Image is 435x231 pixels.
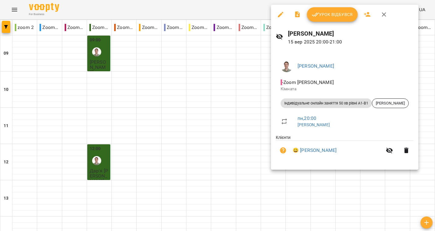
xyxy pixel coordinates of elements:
span: Індивідуальне онлайн заняття 50 хв рівні А1-В1 [281,101,372,106]
div: [PERSON_NAME] [372,98,409,108]
a: [PERSON_NAME] [298,122,330,127]
h6: [PERSON_NAME] [288,29,414,38]
ul: Клієнти [276,134,414,162]
span: Урок відбувся [312,11,353,18]
p: 15 вер 2025 20:00 - 21:00 [288,38,414,46]
p: Кімната [281,86,409,92]
button: Візит ще не сплачено. Додати оплату? [276,143,290,158]
a: [PERSON_NAME] [298,63,334,69]
a: пн , 20:00 [298,115,316,121]
a: 😀 [PERSON_NAME] [293,147,337,154]
button: Урок відбувся [307,7,358,22]
span: [PERSON_NAME] [372,101,408,106]
img: 08937551b77b2e829bc2e90478a9daa6.png [281,60,293,72]
span: - Zoom [PERSON_NAME] [281,79,335,85]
